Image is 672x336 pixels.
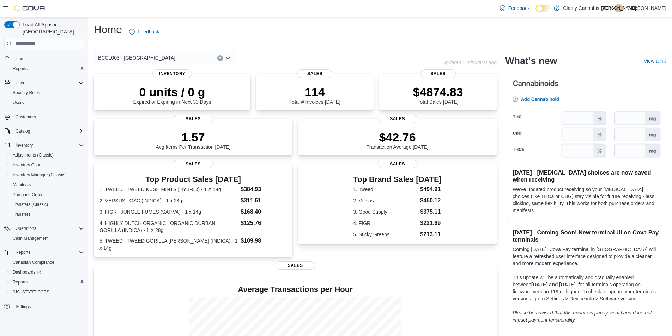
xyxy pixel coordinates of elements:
[10,98,84,107] span: Users
[1,301,87,311] button: Settings
[513,169,659,183] h3: [DATE] - [MEDICAL_DATA] choices are now saved when receiving
[10,234,84,243] span: Cash Management
[7,209,87,219] button: Transfers
[276,261,315,270] span: Sales
[10,200,51,209] a: Transfers (Classic)
[10,171,84,179] span: Inventory Manager (Classic)
[10,288,84,296] span: Washington CCRS
[99,285,491,294] h4: Average Transactions per Hour
[289,85,340,105] div: Total # Invoices [DATE]
[1,126,87,136] button: Catalog
[563,4,607,12] p: Clarity Cannabis BC
[10,98,26,107] a: Users
[16,304,31,310] span: Settings
[156,130,231,150] div: Avg Items Per Transaction [DATE]
[13,112,84,121] span: Customers
[662,59,666,63] svg: External link
[156,130,231,144] p: 1.57
[513,246,659,267] p: Coming [DATE], Cova Pay terminal in [GEOGRAPHIC_DATA] will feature a refreshed user interface des...
[241,208,287,216] dd: $168.40
[7,150,87,160] button: Adjustments (Classic)
[126,25,162,39] a: Feedback
[353,197,417,204] dt: 2. Versus
[10,181,34,189] a: Manifests
[7,233,87,243] button: Cash Management
[1,248,87,257] button: Reports
[420,69,456,78] span: Sales
[16,226,36,231] span: Operations
[13,289,49,295] span: [US_STATE] CCRS
[289,85,340,99] p: 114
[378,160,417,168] span: Sales
[10,268,84,276] span: Dashboards
[353,175,442,184] h3: Top Brand Sales [DATE]
[16,250,30,255] span: Reports
[10,181,84,189] span: Manifests
[367,130,429,150] div: Transaction Average [DATE]
[10,171,68,179] a: Inventory Manager (Classic)
[513,274,659,302] p: This update will be automatically and gradually enabled between , for all terminals operating on ...
[13,182,31,188] span: Manifests
[513,229,659,243] h3: [DATE] - Coming Soon! New terminal UI on Cova Pay terminals
[1,140,87,150] button: Inventory
[378,115,417,123] span: Sales
[10,200,84,209] span: Transfers (Classic)
[4,51,84,330] nav: Complex example
[133,85,211,99] p: 0 units / 0 g
[10,258,84,267] span: Canadian Compliance
[13,224,39,233] button: Operations
[20,21,84,35] span: Load All Apps in [GEOGRAPHIC_DATA]
[7,277,87,287] button: Reports
[13,152,54,158] span: Adjustments (Classic)
[13,66,28,72] span: Reports
[353,186,417,193] dt: 1. Tweed
[615,4,623,12] div: Jared O'Sullivan
[10,151,84,159] span: Adjustments (Classic)
[497,1,533,15] a: Feedback
[10,210,33,219] a: Transfers
[13,279,28,285] span: Reports
[10,278,84,286] span: Reports
[505,55,557,67] h2: What's new
[16,142,33,148] span: Inventory
[413,85,463,99] p: $4874.83
[16,114,36,120] span: Customers
[13,224,84,233] span: Operations
[601,4,636,12] span: [PERSON_NAME]
[13,269,41,275] span: Dashboards
[13,79,29,87] button: Users
[7,267,87,277] a: Dashboards
[13,55,30,63] a: Home
[14,5,46,12] img: Cova
[508,5,530,12] span: Feedback
[16,128,30,134] span: Catalog
[13,127,33,135] button: Catalog
[10,258,57,267] a: Canadian Compliance
[644,58,666,64] a: View allExternal link
[353,231,417,238] dt: 5. Sticky Greens
[241,185,287,194] dd: $384.93
[353,208,417,215] dt: 3. Good Supply
[10,65,30,73] a: Reports
[13,54,84,63] span: Home
[10,288,52,296] a: [US_STATE] CCRS
[13,248,33,257] button: Reports
[535,5,550,12] input: Dark Mode
[13,303,34,311] a: Settings
[10,268,44,276] a: Dashboards
[413,85,463,105] div: Total Sales [DATE]
[16,80,26,86] span: Users
[13,141,84,149] span: Inventory
[13,90,40,96] span: Security Roles
[420,196,442,205] dd: $450.12
[241,196,287,205] dd: $311.61
[174,115,213,123] span: Sales
[353,220,417,227] dt: 4. FIGR
[13,248,84,257] span: Reports
[7,64,87,74] button: Reports
[13,162,43,168] span: Inventory Count
[7,170,87,180] button: Inventory Manager (Classic)
[297,69,333,78] span: Sales
[241,237,287,245] dd: $109.98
